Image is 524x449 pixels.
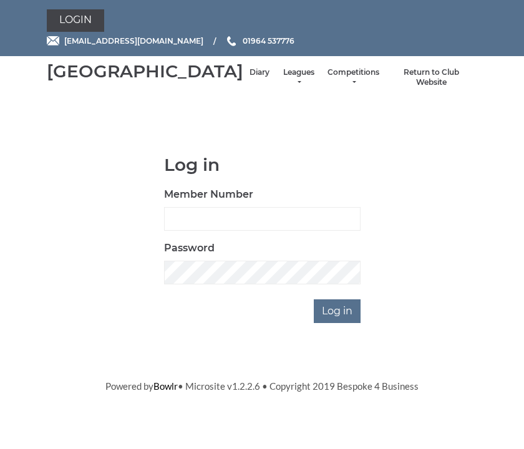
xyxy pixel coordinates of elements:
span: 01964 537776 [243,36,294,46]
label: Member Number [164,187,253,202]
span: [EMAIL_ADDRESS][DOMAIN_NAME] [64,36,203,46]
label: Password [164,241,215,256]
a: Email [EMAIL_ADDRESS][DOMAIN_NAME] [47,35,203,47]
a: Return to Club Website [392,67,471,88]
a: Diary [250,67,269,78]
h1: Log in [164,155,361,175]
span: Powered by • Microsite v1.2.2.6 • Copyright 2019 Bespoke 4 Business [105,380,419,392]
a: Competitions [327,67,379,88]
a: Phone us 01964 537776 [225,35,294,47]
a: Bowlr [153,380,178,392]
div: [GEOGRAPHIC_DATA] [47,62,243,81]
img: Phone us [227,36,236,46]
input: Log in [314,299,361,323]
a: Login [47,9,104,32]
img: Email [47,36,59,46]
a: Leagues [282,67,315,88]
